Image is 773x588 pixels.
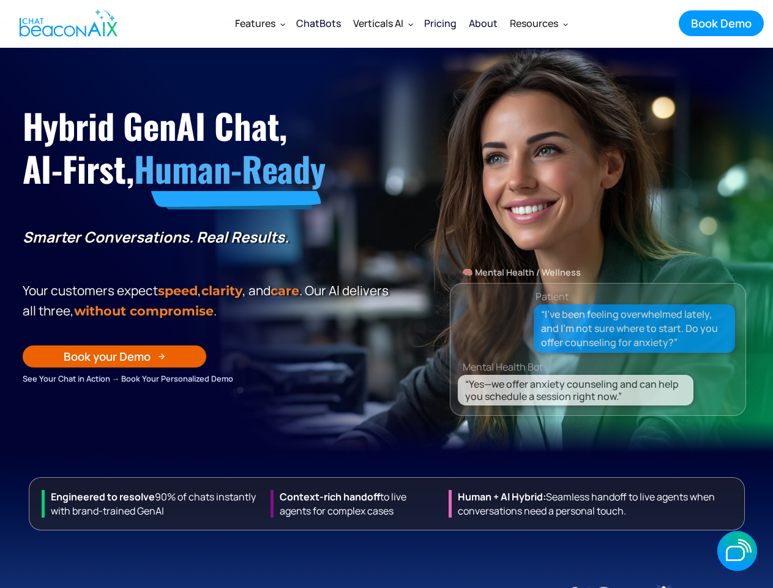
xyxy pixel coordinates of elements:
[134,143,326,194] span: Human-Ready
[23,345,206,367] a: Book your Demo
[51,490,155,503] strong: Engineered to resolve
[691,15,752,31] div: Book Demo
[450,264,745,281] div: 🧠 Mental Health / Wellness
[504,9,573,38] div: Resources
[280,21,285,26] img: Dropdown
[465,378,691,402] div: “Yes—we offer anxiety counseling and can help you schedule a session right now.”
[408,21,413,26] img: Dropdown
[229,9,290,38] div: Features
[158,283,198,298] strong: speed
[296,15,341,32] div: ChatBots
[463,358,758,375] div: Mental Health Bot
[469,15,498,32] div: About
[9,2,124,45] a: home
[458,490,546,503] strong: Human + Al Hybrid:
[541,307,728,350] div: “I’ve been feeling overwhelmed lately, and I’m not sure where to start. Do you offer counseling f...
[235,15,275,32] div: Features
[424,15,457,32] div: Pricing
[563,21,568,26] img: Dropdown
[290,7,347,39] a: ChatBots
[23,227,289,247] strong: Smarter Conversations. Real Results.
[23,281,393,321] p: Your customers expect , , and . Our Al delivers all three, .
[64,349,151,364] div: Book your Demo
[23,104,393,190] h1: Hybrid GenAI Chat, AI-First,
[23,372,393,385] div: See Your Chat in Action → Book Your Personalized Demo
[679,10,764,36] a: Book Demo
[463,7,504,39] a: About
[449,490,738,518] div: Seamless handoff to live agents when conversations need a personal touch.
[271,283,299,298] span: care
[418,7,463,39] a: Pricing
[510,15,558,32] div: Resources
[201,283,242,298] span: clarity
[74,303,214,318] span: without compromise
[42,490,261,518] div: 90% of chats instantly with brand-trained GenAI
[158,353,165,360] img: Arrow
[536,288,569,305] div: Patient
[353,15,403,32] div: Verticals AI
[271,490,439,518] div: to live agents for complex cases
[347,9,418,38] div: Verticals AI
[280,490,380,503] strong: Context-rich handoff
